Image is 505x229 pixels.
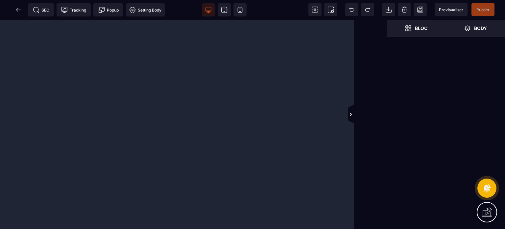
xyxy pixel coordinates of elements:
[61,7,86,13] span: Tracking
[439,7,463,12] span: Previsualiser
[474,26,487,31] strong: Body
[129,7,161,13] span: Setting Body
[415,26,427,31] strong: Bloc
[324,3,337,16] span: Screenshot
[98,7,119,13] span: Popup
[33,7,49,13] span: SEO
[476,7,490,12] span: Publier
[446,20,505,37] span: Open Layer Manager
[387,20,446,37] span: Open Blocks
[308,3,322,16] span: View components
[435,3,468,16] span: Preview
